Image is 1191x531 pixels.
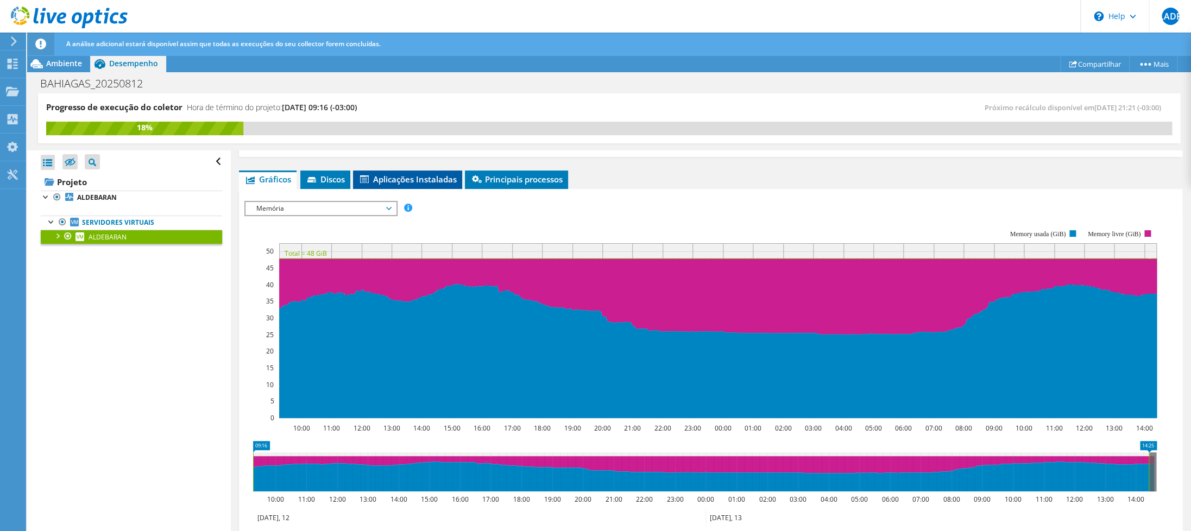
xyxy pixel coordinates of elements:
span: Gráficos [244,174,291,185]
text: 20:00 [575,495,591,504]
text: 07:00 [925,423,942,433]
text: 12:00 [1066,495,1083,504]
text: 19:00 [544,495,561,504]
text: 19:00 [564,423,581,433]
text: 14:00 [390,495,407,504]
text: 15 [266,363,274,372]
text: 20 [266,346,274,356]
text: 13:00 [1097,495,1114,504]
text: 12:00 [354,423,370,433]
div: 18% [46,122,243,134]
text: 01:00 [728,495,745,504]
text: 18:00 [513,495,530,504]
text: 14:00 [413,423,430,433]
span: Desempenho [109,58,158,68]
a: Mais [1129,55,1177,72]
svg: \n [1094,11,1104,21]
a: Compartilhar [1060,55,1130,72]
text: 35 [266,296,274,306]
span: LADP [1162,8,1179,25]
h1: BAHIAGAS_20250812 [35,78,160,90]
span: [DATE] 21:21 (-03:00) [1094,103,1161,112]
text: 13:00 [383,423,400,433]
text: 20:00 [594,423,611,433]
text: 16:00 [452,495,469,504]
text: 04:00 [835,423,852,433]
text: 10:00 [293,423,310,433]
text: 22:00 [636,495,653,504]
text: 25 [266,330,274,339]
text: 11:00 [298,495,315,504]
text: 17:00 [482,495,499,504]
text: 00:00 [715,423,732,433]
span: ALDEBARAN [89,232,127,242]
text: Total = 48 GiB [285,249,327,258]
span: [DATE] 09:16 (-03:00) [282,102,357,112]
span: A análise adicional estará disponível assim que todas as execuções do seu collector forem concluí... [66,39,381,48]
text: Memory livre (GiB) [1088,230,1140,238]
text: 45 [266,263,274,273]
span: Ambiente [46,58,82,68]
span: Próximo recálculo disponível em [985,103,1167,112]
text: 05:00 [865,423,882,433]
span: Memória [251,202,390,215]
text: 03:00 [805,423,822,433]
text: 10:00 [267,495,284,504]
text: 40 [266,280,274,289]
a: ALDEBARAN [41,230,222,244]
text: 21:00 [624,423,641,433]
text: 06:00 [895,423,912,433]
text: 23:00 [684,423,701,433]
h4: Hora de término do projeto: [187,102,357,113]
text: 00:00 [697,495,714,504]
text: 13:00 [360,495,376,504]
span: Discos [306,174,345,185]
text: 17:00 [504,423,521,433]
text: 09:00 [986,423,1003,433]
text: Memory usada (GiB) [1010,230,1066,238]
text: 11:00 [323,423,340,433]
text: 11:00 [1036,495,1053,504]
a: Servidores virtuais [41,216,222,230]
text: 0 [270,413,274,422]
text: 08:00 [955,423,972,433]
text: 13:00 [1106,423,1123,433]
text: 09:00 [974,495,991,504]
text: 10:00 [1005,495,1022,504]
text: 10:00 [1016,423,1032,433]
text: 16:00 [474,423,490,433]
text: 23:00 [667,495,684,504]
text: 11:00 [1046,423,1063,433]
text: 02:00 [775,423,792,433]
text: 21:00 [606,495,622,504]
text: 10 [266,380,274,389]
a: Projeto [41,173,222,191]
text: 08:00 [943,495,960,504]
text: 07:00 [912,495,929,504]
text: 50 [266,246,274,256]
span: Aplicações Instaladas [358,174,457,185]
text: 15:00 [421,495,438,504]
text: 30 [266,313,274,323]
text: 02:00 [759,495,776,504]
text: 03:00 [790,495,806,504]
a: ALDEBARAN [41,191,222,205]
text: 14:00 [1127,495,1144,504]
text: 12:00 [329,495,346,504]
text: 5 [270,396,274,406]
text: 05:00 [851,495,868,504]
b: ALDEBARAN [77,193,117,202]
text: 12:00 [1076,423,1093,433]
text: 04:00 [821,495,837,504]
text: 15:00 [444,423,461,433]
text: 01:00 [745,423,761,433]
text: 06:00 [882,495,899,504]
span: Principais processos [470,174,563,185]
text: 14:00 [1136,423,1153,433]
text: 22:00 [654,423,671,433]
text: 18:00 [534,423,551,433]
